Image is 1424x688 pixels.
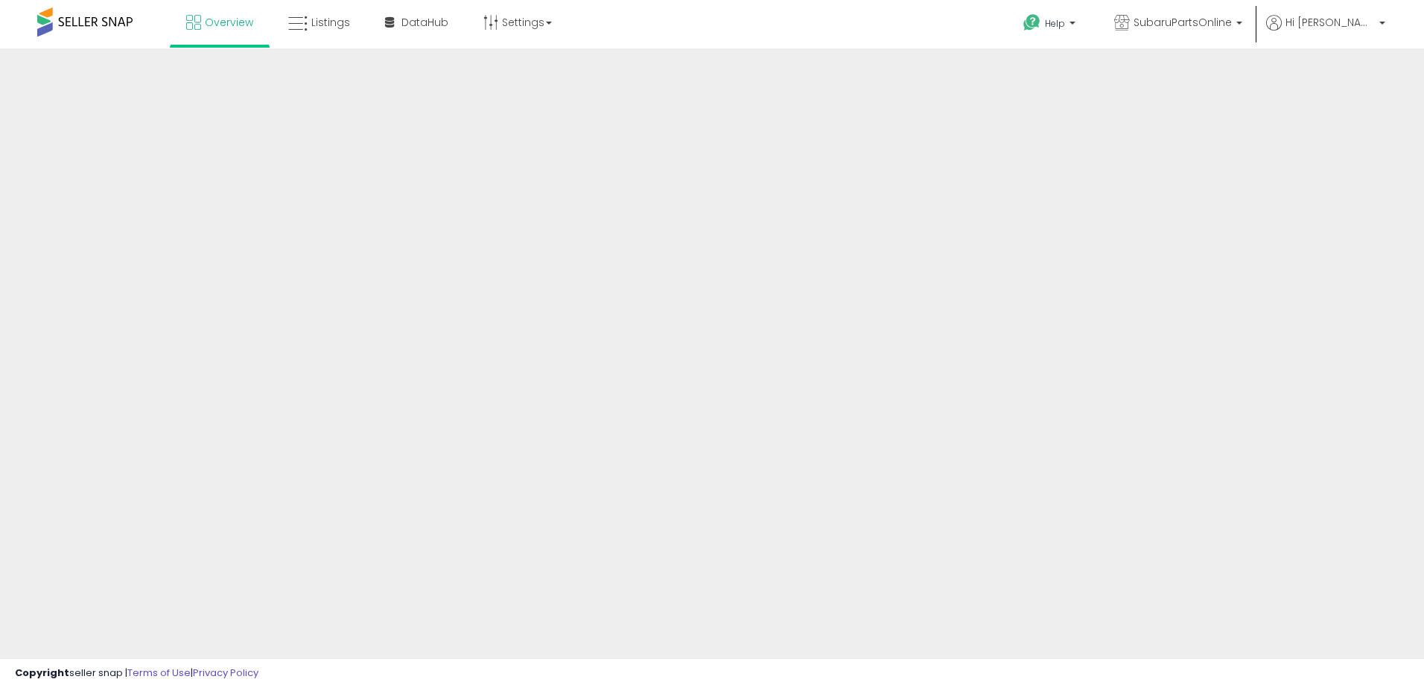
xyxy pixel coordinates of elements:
[127,666,191,680] a: Terms of Use
[401,15,448,30] span: DataHub
[1023,13,1041,32] i: Get Help
[1285,15,1375,30] span: Hi [PERSON_NAME]
[1134,15,1232,30] span: SubaruPartsOnline
[205,15,253,30] span: Overview
[1011,2,1090,48] a: Help
[1045,17,1065,30] span: Help
[1266,15,1385,48] a: Hi [PERSON_NAME]
[311,15,350,30] span: Listings
[15,666,69,680] strong: Copyright
[193,666,258,680] a: Privacy Policy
